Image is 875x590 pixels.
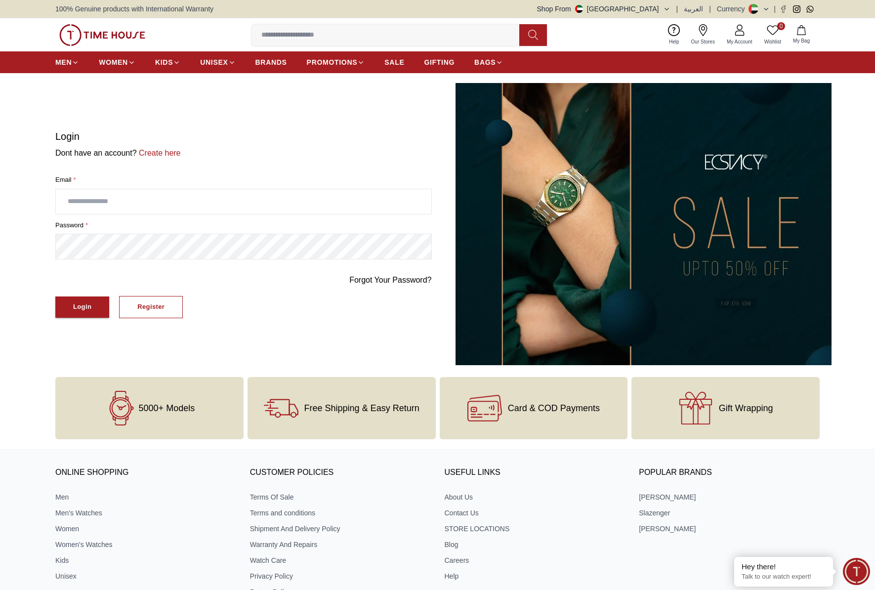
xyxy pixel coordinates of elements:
[250,555,431,565] a: Watch Care
[250,540,431,549] a: Warranty And Repairs
[155,57,173,67] span: KIDS
[843,558,870,585] div: Chat Widget
[742,573,826,581] p: Talk to our watch expert!
[304,403,419,413] span: Free Shipping & Easy Return
[665,38,683,45] span: Help
[685,22,721,47] a: Our Stores
[780,5,787,13] a: Facebook
[255,53,287,71] a: BRANDS
[55,57,72,67] span: MEN
[445,465,625,480] h3: USEFUL LINKS
[55,220,432,230] label: password
[508,403,600,413] span: Card & COD Payments
[55,524,236,534] a: Women
[787,23,816,46] button: My Bag
[55,540,236,549] a: Women's Watches
[663,22,685,47] a: Help
[99,53,135,71] a: WOMEN
[55,492,236,502] a: Men
[137,301,165,313] div: Register
[774,4,776,14] span: |
[200,53,235,71] a: UNISEX
[424,53,455,71] a: GIFTING
[307,57,358,67] span: PROMOTIONS
[55,53,79,71] a: MEN
[760,38,785,45] span: Wishlist
[758,22,787,47] a: 0Wishlist
[55,147,432,159] p: Dont have an account?
[445,571,625,581] a: Help
[55,508,236,518] a: Men's Watches
[55,175,432,185] label: Email
[709,4,711,14] span: |
[250,571,431,581] a: Privacy Policy
[717,4,749,14] div: Currency
[307,53,365,71] a: PROMOTIONS
[575,5,583,13] img: United Arab Emirates
[384,57,404,67] span: SALE
[742,562,826,572] div: Hey there!
[474,53,503,71] a: BAGS
[639,508,820,518] a: Slazenger
[445,524,625,534] a: STORE LOCATIONS
[73,301,91,313] div: Login
[55,296,109,318] button: Login
[55,129,432,143] h1: Login
[777,22,785,30] span: 0
[424,57,455,67] span: GIFTING
[806,5,814,13] a: Whatsapp
[250,465,431,480] h3: CUSTOMER POLICIES
[445,555,625,565] a: Careers
[155,53,180,71] a: KIDS
[200,57,228,67] span: UNISEX
[445,540,625,549] a: Blog
[793,5,800,13] a: Instagram
[384,53,404,71] a: SALE
[474,57,496,67] span: BAGS
[55,555,236,565] a: Kids
[55,465,236,480] h3: ONLINE SHOPPING
[723,38,756,45] span: My Account
[119,296,183,318] button: Register
[456,83,832,365] img: ...
[250,492,431,502] a: Terms Of Sale
[250,508,431,518] a: Terms and conditions
[59,24,145,46] img: ...
[687,38,719,45] span: Our Stores
[55,4,213,14] span: 100% Genuine products with International Warranty
[99,57,128,67] span: WOMEN
[537,4,670,14] button: Shop From[GEOGRAPHIC_DATA]
[55,571,236,581] a: Unisex
[255,57,287,67] span: BRANDS
[137,149,181,157] a: Create here
[639,524,820,534] a: [PERSON_NAME]
[676,4,678,14] span: |
[789,37,814,44] span: My Bag
[639,492,820,502] a: [PERSON_NAME]
[639,465,820,480] h3: Popular Brands
[684,4,703,14] button: العربية
[349,274,431,286] a: Forgot Your Password?
[139,403,195,413] span: 5000+ Models
[445,508,625,518] a: Contact Us
[719,403,773,413] span: Gift Wrapping
[250,524,431,534] a: Shipment And Delivery Policy
[445,492,625,502] a: About Us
